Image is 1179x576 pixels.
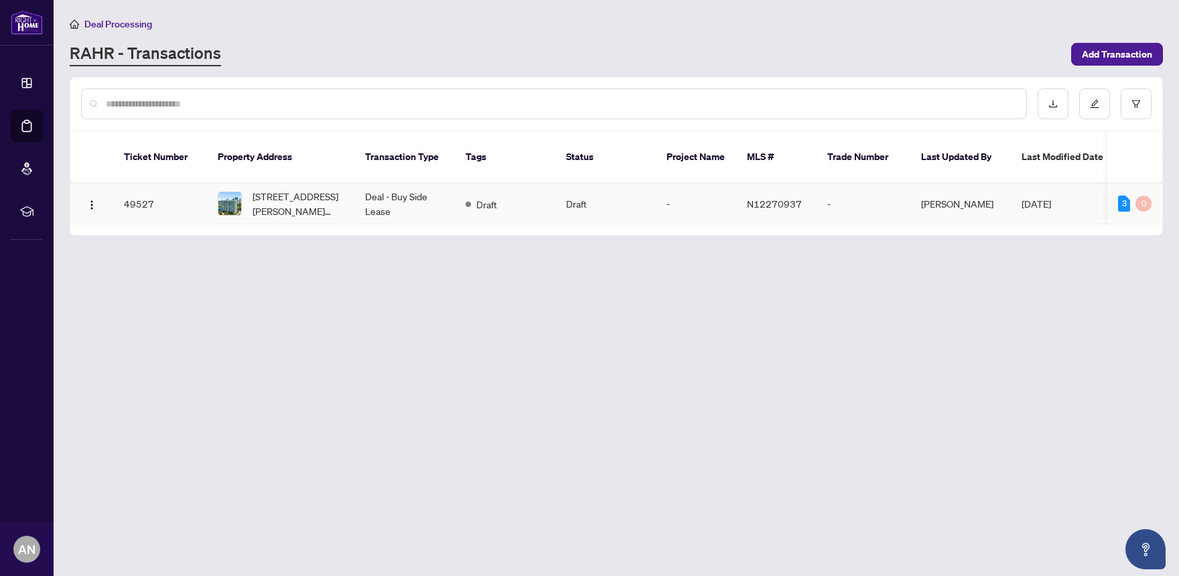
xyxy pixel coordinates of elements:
th: Last Modified Date [1011,131,1131,184]
th: Last Updated By [910,131,1011,184]
th: Transaction Type [354,131,455,184]
img: Logo [86,200,97,210]
span: [DATE] [1022,198,1051,210]
button: edit [1079,88,1110,119]
span: Last Modified Date [1022,149,1103,164]
span: AN [18,540,36,559]
th: Status [555,131,656,184]
a: RAHR - Transactions [70,42,221,66]
div: 0 [1135,196,1152,212]
th: Property Address [207,131,354,184]
button: Add Transaction [1071,43,1163,66]
span: [STREET_ADDRESS][PERSON_NAME][PERSON_NAME] [253,189,344,218]
button: Logo [81,193,102,214]
img: logo [11,10,43,35]
button: filter [1121,88,1152,119]
td: Deal - Buy Side Lease [354,184,455,224]
td: - [817,184,910,224]
th: MLS # [736,131,817,184]
span: home [70,19,79,29]
th: Ticket Number [113,131,207,184]
span: download [1048,99,1058,109]
td: - [656,184,736,224]
td: [PERSON_NAME] [910,184,1011,224]
div: 3 [1118,196,1130,212]
span: edit [1090,99,1099,109]
span: N12270937 [747,198,802,210]
span: Draft [476,197,497,212]
span: Add Transaction [1082,44,1152,65]
span: filter [1131,99,1141,109]
th: Tags [455,131,555,184]
span: Deal Processing [84,18,152,30]
img: thumbnail-img [218,192,241,215]
th: Trade Number [817,131,910,184]
td: Draft [555,184,656,224]
th: Project Name [656,131,736,184]
td: 49527 [113,184,207,224]
button: download [1038,88,1068,119]
button: Open asap [1125,529,1166,569]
